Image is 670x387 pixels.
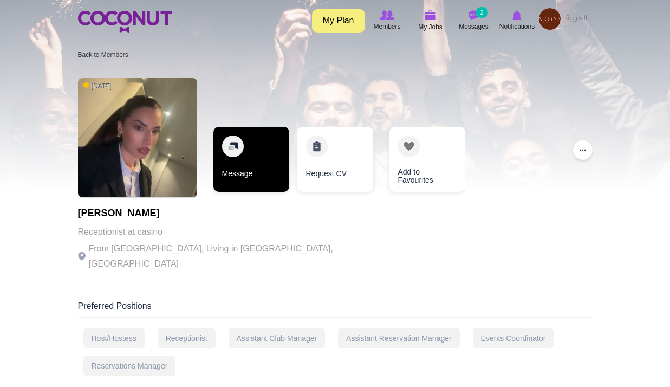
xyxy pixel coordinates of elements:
img: Browse Members [380,10,394,20]
div: Events Coordinator [473,328,554,348]
img: My Jobs [425,10,437,20]
div: Reservations Manager [83,356,176,376]
small: 2 [476,7,487,18]
a: My Jobs My Jobs [409,8,452,34]
a: Message [213,127,289,192]
span: My Jobs [418,22,443,33]
p: Receptionist at casino [78,224,376,240]
div: Assistant Reservation Manager [338,328,460,348]
a: العربية [561,8,593,30]
a: Browse Members Members [366,8,409,33]
div: Preferred Positions [78,300,593,318]
p: From [GEOGRAPHIC_DATA], Living in [GEOGRAPHIC_DATA], [GEOGRAPHIC_DATA] [78,241,376,272]
div: Assistant Club Manager [229,328,326,348]
div: 3 / 3 [381,127,457,197]
div: 2 / 3 [297,127,373,197]
a: Back to Members [78,51,128,59]
div: Receptionist [158,328,216,348]
button: ... [573,140,593,160]
div: 1 / 3 [213,127,289,197]
h1: [PERSON_NAME] [78,208,376,219]
a: Messages Messages 2 [452,8,496,33]
a: Notifications Notifications [496,8,539,33]
img: Notifications [512,10,522,20]
a: My Plan [312,9,365,33]
img: Home [78,11,172,33]
span: [DATE] [83,81,112,91]
span: Members [373,21,400,32]
span: Messages [459,21,489,32]
img: Messages [469,10,479,20]
div: Host/Hostess [83,328,145,348]
a: Request CV [297,127,373,192]
a: Add to Favourites [389,127,465,192]
span: Notifications [499,21,535,32]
